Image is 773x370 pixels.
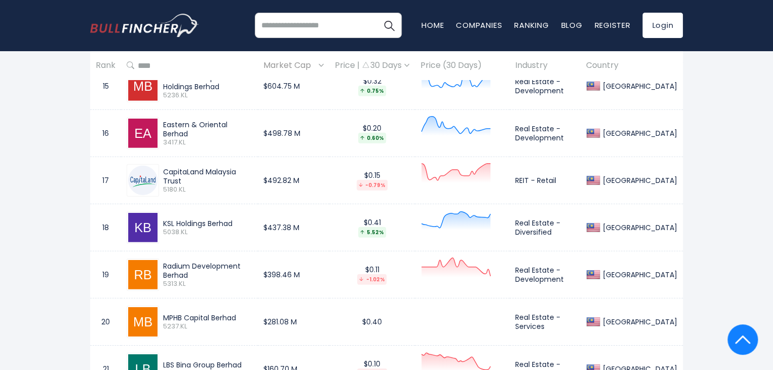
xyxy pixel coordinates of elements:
[163,186,252,194] span: 5180.KL
[163,73,252,91] div: Matrix Concepts Holdings Berhad
[358,133,386,143] div: 0.60%
[510,299,581,346] td: Real Estate - Services
[90,157,121,204] td: 17
[581,51,683,81] th: Country
[163,219,252,228] div: KSL Holdings Berhad
[421,20,444,30] a: Home
[335,265,409,285] div: $0.11
[90,51,121,81] th: Rank
[335,124,409,143] div: $0.20
[561,20,582,30] a: Blog
[594,20,630,30] a: Register
[510,63,581,110] td: Real Estate - Development
[335,60,409,71] div: Price | 30 Days
[357,180,388,191] div: -0.79%
[258,63,329,110] td: $604.75 M
[90,14,199,37] img: bullfincher logo
[415,51,510,81] th: Price (30 Days)
[335,77,409,96] div: $0.32
[90,14,199,37] a: Go to homepage
[163,280,252,288] span: 5313.KL
[514,20,549,30] a: Ranking
[357,274,386,285] div: -1.02%
[510,251,581,299] td: Real Estate - Development
[90,299,121,346] td: 20
[376,13,402,38] button: Search
[600,317,677,326] div: [GEOGRAPHIC_DATA]
[163,167,252,186] div: CapitaLand Malaysia Trust
[128,166,158,195] img: 5180.KL.png
[163,91,252,100] span: 5236.KL
[358,86,386,96] div: 0.75%
[263,58,316,73] span: Market Cap
[90,63,121,110] td: 15
[163,313,252,322] div: MPHB Capital Berhad
[510,51,581,81] th: Industry
[258,299,329,346] td: $281.08 M
[600,82,677,91] div: [GEOGRAPHIC_DATA]
[335,171,409,191] div: $0.15
[90,204,121,251] td: 18
[456,20,502,30] a: Companies
[510,204,581,251] td: Real Estate - Diversified
[510,157,581,204] td: REIT - Retail
[90,251,121,299] td: 19
[163,120,252,138] div: Eastern & Oriental Berhad
[510,110,581,157] td: Real Estate - Development
[258,251,329,299] td: $398.46 M
[600,223,677,232] div: [GEOGRAPHIC_DATA]
[335,218,409,238] div: $0.41
[163,360,252,369] div: LBS Bina Group Berhad
[90,110,121,157] td: 16
[600,129,677,138] div: [GEOGRAPHIC_DATA]
[163,262,252,280] div: Radium Development Berhad
[163,322,252,331] span: 5237.KL
[163,138,252,147] span: 3417.KL
[258,204,329,251] td: $437.38 M
[335,317,409,326] div: $0.40
[258,110,329,157] td: $498.78 M
[163,228,252,237] span: 5038.KL
[600,270,677,279] div: [GEOGRAPHIC_DATA]
[642,13,683,38] a: Login
[358,227,386,238] div: 5.52%
[258,157,329,204] td: $492.82 M
[600,176,677,185] div: [GEOGRAPHIC_DATA]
